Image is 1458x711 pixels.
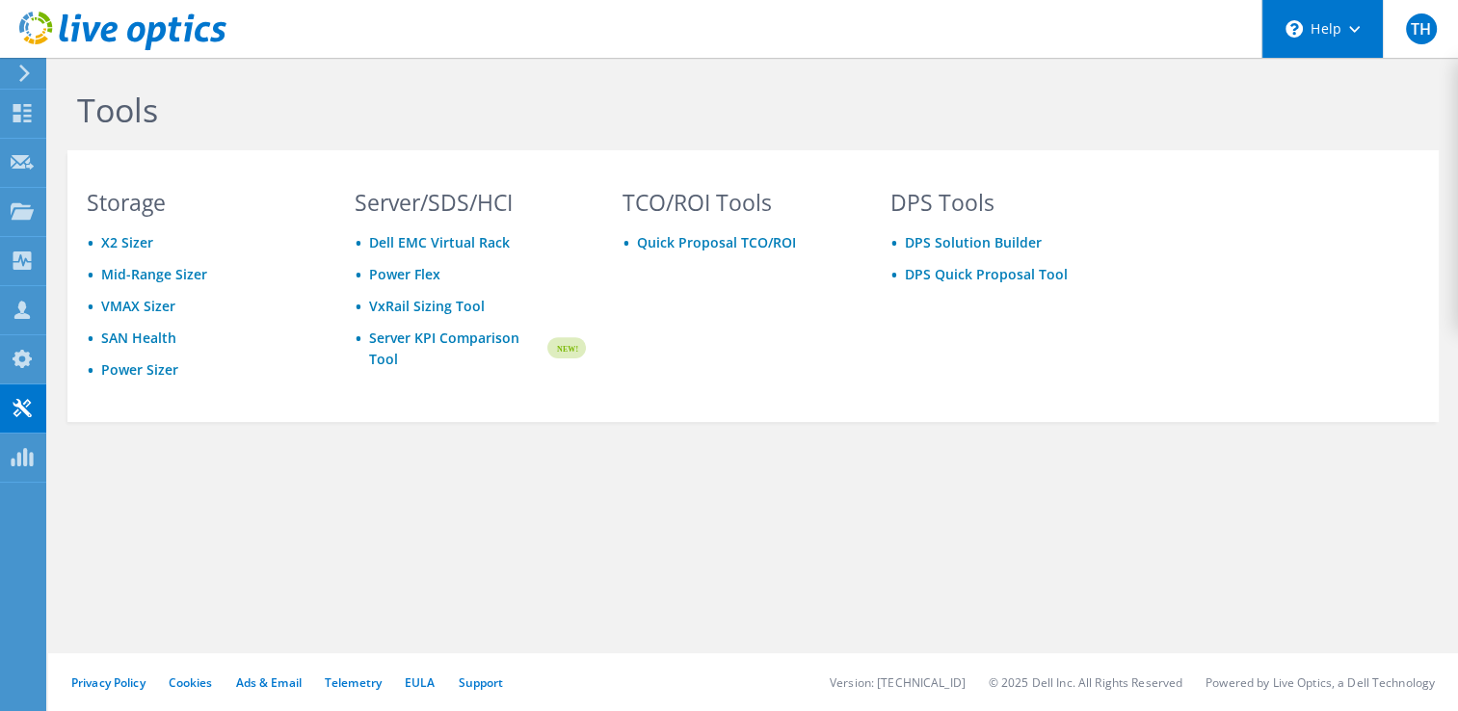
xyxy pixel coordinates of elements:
h1: Tools [77,90,1378,130]
a: VMAX Sizer [101,297,175,315]
a: SAN Health [101,329,176,347]
a: Privacy Policy [71,674,146,691]
h3: DPS Tools [890,192,1122,213]
a: Server KPI Comparison Tool [369,328,544,370]
h3: Storage [87,192,318,213]
a: Dell EMC Virtual Rack [369,233,510,251]
img: new-badge.svg [544,326,586,371]
a: DPS Quick Proposal Tool [905,265,1068,283]
li: Version: [TECHNICAL_ID] [830,674,966,691]
a: Mid-Range Sizer [101,265,207,283]
a: EULA [405,674,435,691]
a: Quick Proposal TCO/ROI [637,233,796,251]
span: TH [1406,13,1437,44]
li: Powered by Live Optics, a Dell Technology [1206,674,1435,691]
a: VxRail Sizing Tool [369,297,485,315]
a: Power Flex [369,265,440,283]
a: Telemetry [325,674,382,691]
a: Ads & Email [236,674,302,691]
a: DPS Solution Builder [905,233,1042,251]
h3: TCO/ROI Tools [623,192,854,213]
a: Cookies [169,674,213,691]
a: Power Sizer [101,360,178,379]
li: © 2025 Dell Inc. All Rights Reserved [989,674,1182,691]
a: X2 Sizer [101,233,153,251]
svg: \n [1286,20,1303,38]
a: Support [458,674,503,691]
h3: Server/SDS/HCI [355,192,586,213]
